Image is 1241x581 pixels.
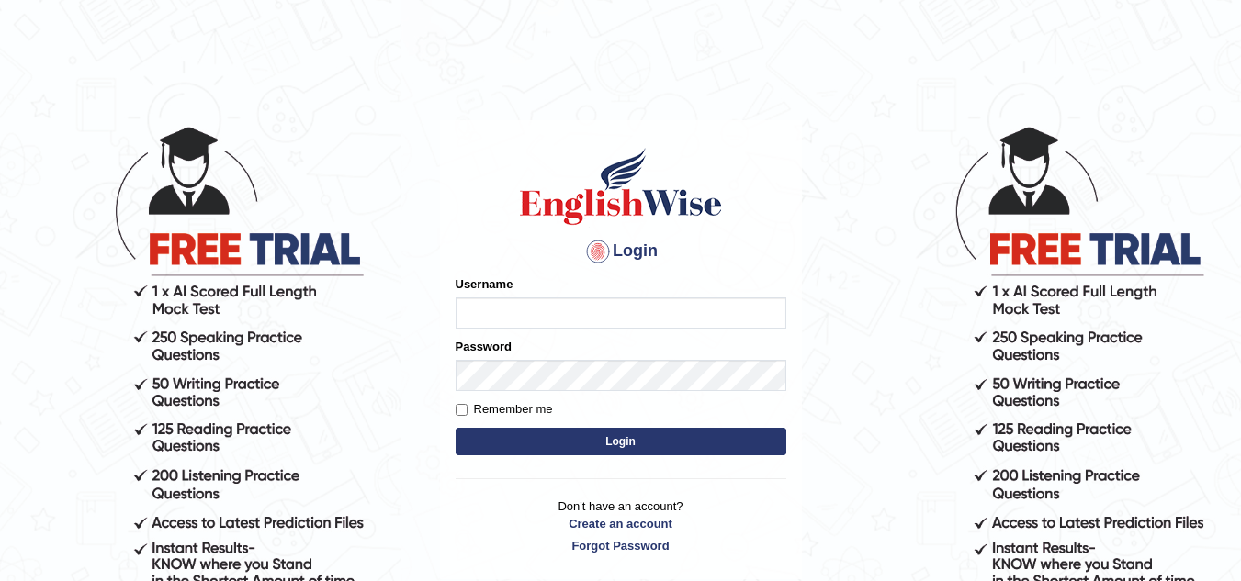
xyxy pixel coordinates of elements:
[516,145,726,228] img: Logo of English Wise sign in for intelligent practice with AI
[456,537,786,554] a: Forgot Password
[456,428,786,455] button: Login
[456,237,786,266] h4: Login
[456,515,786,532] a: Create an account
[456,275,513,293] label: Username
[456,497,786,554] p: Don't have an account?
[456,404,468,416] input: Remember me
[456,400,553,419] label: Remember me
[456,338,512,355] label: Password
